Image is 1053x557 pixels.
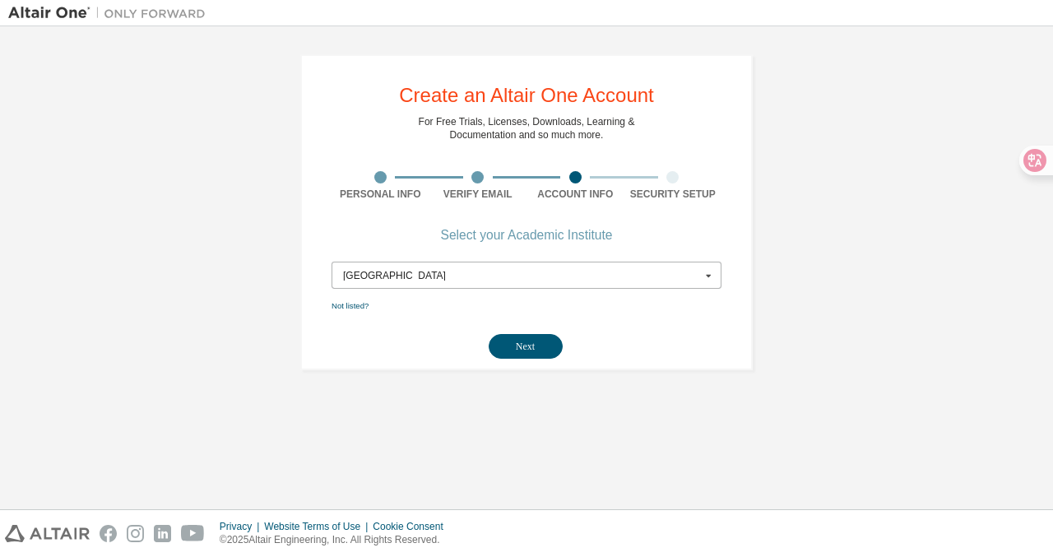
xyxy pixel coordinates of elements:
div: Personal Info [332,188,429,201]
img: instagram.svg [127,525,144,542]
img: Altair One [8,5,214,21]
img: linkedin.svg [154,525,171,542]
img: altair_logo.svg [5,525,90,542]
div: Select your Academic Institute [441,230,613,240]
div: Website Terms of Use [264,520,373,533]
div: Security Setup [624,188,722,201]
div: Create an Altair One Account [399,86,654,105]
img: facebook.svg [100,525,117,542]
button: Next [489,334,563,359]
div: Account Info [526,188,624,201]
div: [GEOGRAPHIC_DATA] [343,271,701,281]
img: youtube.svg [181,525,205,542]
p: © 2025 Altair Engineering, Inc. All Rights Reserved. [220,533,453,547]
div: For Free Trials, Licenses, Downloads, Learning & Documentation and so much more. [419,115,635,142]
div: Verify Email [429,188,527,201]
a: Not listed? [332,301,369,310]
div: Privacy [220,520,264,533]
div: Cookie Consent [373,520,452,533]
